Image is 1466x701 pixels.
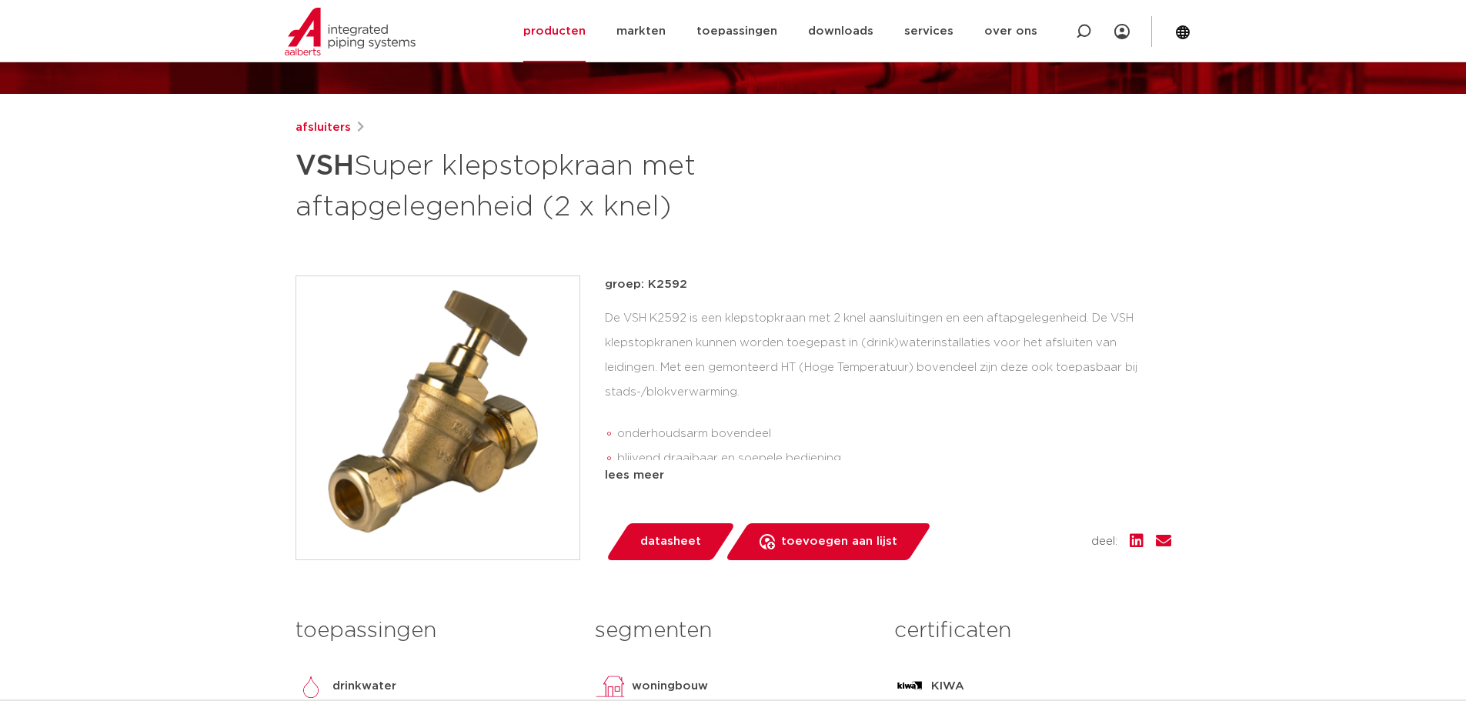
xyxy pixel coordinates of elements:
h3: toepassingen [296,616,572,646]
li: blijvend draaibaar en soepele bediening [617,446,1171,471]
p: KIWA [931,677,964,696]
p: groep: K2592 [605,275,1171,294]
h1: Super klepstopkraan met aftapgelegenheid (2 x knel) [296,143,873,226]
a: afsluiters [296,119,351,137]
p: drinkwater [332,677,396,696]
div: De VSH K2592 is een klepstopkraan met 2 knel aansluitingen en een aftapgelegenheid. De VSH klepst... [605,306,1171,460]
span: deel: [1091,532,1117,551]
a: datasheet [605,523,736,560]
strong: VSH [296,152,354,180]
span: toevoegen aan lijst [781,529,897,554]
div: lees meer [605,466,1171,485]
h3: segmenten [595,616,871,646]
li: onderhoudsarm bovendeel [617,422,1171,446]
h3: certificaten [894,616,1170,646]
p: woningbouw [632,677,708,696]
img: Product Image for VSH Super klepstopkraan met aftapgelegenheid (2 x knel) [296,276,579,559]
span: datasheet [640,529,701,554]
